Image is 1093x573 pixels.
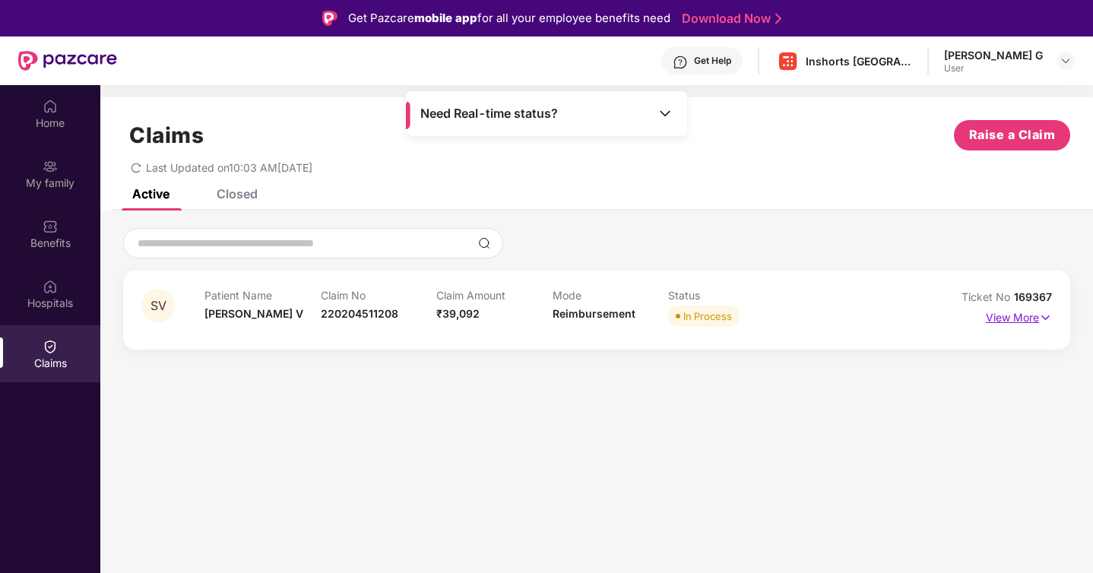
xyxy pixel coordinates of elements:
span: Ticket No [962,290,1014,303]
div: Get Pazcare for all your employee benefits need [348,9,670,27]
img: New Pazcare Logo [18,51,117,71]
img: svg+xml;base64,PHN2ZyB4bWxucz0iaHR0cDovL3d3dy53My5vcmcvMjAwMC9zdmciIHdpZHRoPSIxNyIgaGVpZ2h0PSIxNy... [1039,309,1052,326]
img: svg+xml;base64,PHN2ZyBpZD0iSGVscC0zMngzMiIgeG1sbnM9Imh0dHA6Ly93d3cudzMub3JnLzIwMDAvc3ZnIiB3aWR0aD... [673,55,688,70]
p: Status [668,289,784,302]
div: User [944,62,1043,74]
span: Last Updated on 10:03 AM[DATE] [146,161,312,174]
p: Patient Name [204,289,321,302]
span: Raise a Claim [969,125,1056,144]
span: redo [131,161,141,174]
div: In Process [683,309,732,324]
strong: mobile app [414,11,477,25]
img: Stroke [775,11,781,27]
span: ₹39,092 [436,307,480,320]
img: Inshorts%20Logo.png [777,50,799,72]
span: SV [150,299,166,312]
img: svg+xml;base64,PHN2ZyBpZD0iSG9tZSIgeG1sbnM9Imh0dHA6Ly93d3cudzMub3JnLzIwMDAvc3ZnIiB3aWR0aD0iMjAiIG... [43,99,58,114]
p: Claim No [321,289,437,302]
button: Raise a Claim [954,120,1070,150]
img: svg+xml;base64,PHN2ZyB3aWR0aD0iMjAiIGhlaWdodD0iMjAiIHZpZXdCb3g9IjAgMCAyMCAyMCIgZmlsbD0ibm9uZSIgeG... [43,159,58,174]
span: 220204511208 [321,307,398,320]
img: Toggle Icon [657,106,673,121]
img: svg+xml;base64,PHN2ZyBpZD0iQ2xhaW0iIHhtbG5zPSJodHRwOi8vd3d3LnczLm9yZy8yMDAwL3N2ZyIgd2lkdGg9IjIwIi... [43,339,58,354]
h1: Claims [129,122,204,148]
span: Reimbursement [553,307,635,320]
span: [PERSON_NAME] V [204,307,303,320]
div: Closed [217,186,258,201]
img: svg+xml;base64,PHN2ZyBpZD0iRHJvcGRvd24tMzJ4MzIiIHhtbG5zPSJodHRwOi8vd3d3LnczLm9yZy8yMDAwL3N2ZyIgd2... [1060,55,1072,67]
span: Need Real-time status? [420,106,558,122]
div: Get Help [694,55,731,67]
img: svg+xml;base64,PHN2ZyBpZD0iSG9zcGl0YWxzIiB4bWxucz0iaHR0cDovL3d3dy53My5vcmcvMjAwMC9zdmciIHdpZHRoPS... [43,279,58,294]
img: svg+xml;base64,PHN2ZyBpZD0iU2VhcmNoLTMyeDMyIiB4bWxucz0iaHR0cDovL3d3dy53My5vcmcvMjAwMC9zdmciIHdpZH... [478,237,490,249]
img: Logo [322,11,337,26]
div: Active [132,186,169,201]
span: 169367 [1014,290,1052,303]
div: Inshorts [GEOGRAPHIC_DATA] Advertising And Services Private Limited [806,54,912,68]
p: Claim Amount [436,289,553,302]
a: Download Now [682,11,777,27]
p: View More [986,305,1052,326]
img: svg+xml;base64,PHN2ZyBpZD0iQmVuZWZpdHMiIHhtbG5zPSJodHRwOi8vd3d3LnczLm9yZy8yMDAwL3N2ZyIgd2lkdGg9Ij... [43,219,58,234]
div: [PERSON_NAME] G [944,48,1043,62]
p: Mode [553,289,669,302]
